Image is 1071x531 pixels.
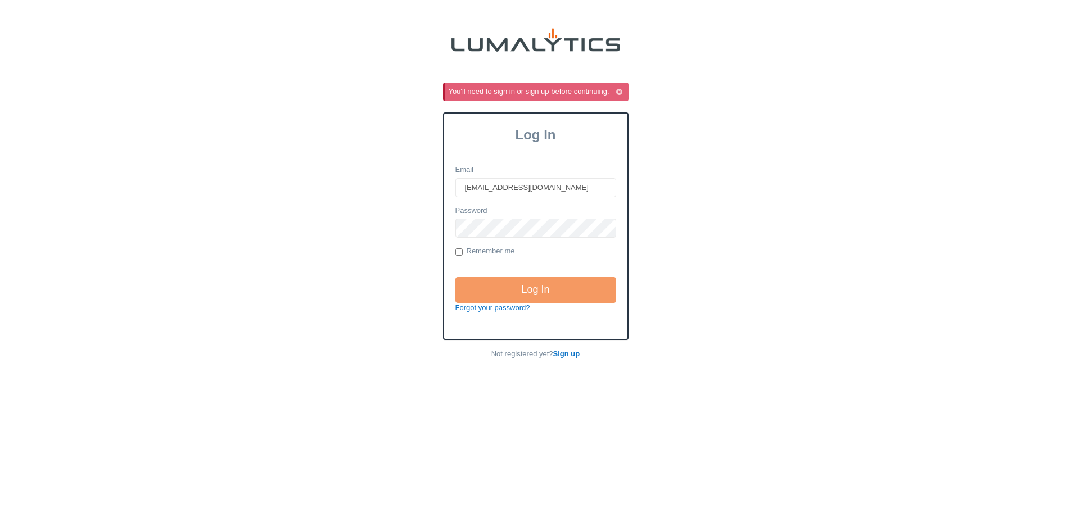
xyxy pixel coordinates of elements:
label: Email [455,165,474,175]
div: You'll need to sign in or sign up before continuing. [449,87,626,97]
label: Remember me [455,246,515,257]
a: Forgot your password? [455,303,530,312]
label: Password [455,206,487,216]
p: Not registered yet? [443,349,629,360]
a: Sign up [553,350,580,358]
input: Email [455,178,616,197]
input: Remember me [455,248,463,256]
h3: Log In [444,127,627,143]
input: Log In [455,277,616,303]
img: lumalytics-black-e9b537c871f77d9ce8d3a6940f85695cd68c596e3f819dc492052d1098752254.png [451,28,620,52]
